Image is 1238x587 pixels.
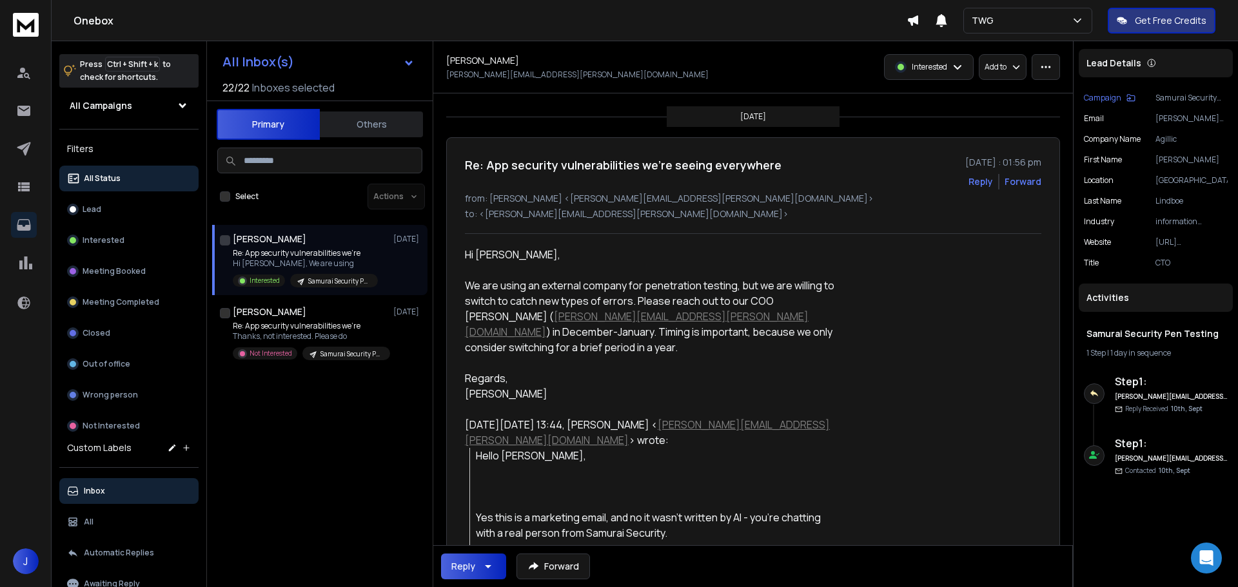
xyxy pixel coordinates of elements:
[70,99,132,112] h1: All Campaigns
[222,80,250,95] span: 22 / 22
[1191,543,1222,573] div: Open Intercom Messenger
[83,266,146,276] p: Meeting Booked
[59,540,199,566] button: Automatic Replies
[1084,93,1135,103] button: Campaign
[233,258,378,269] p: Hi [PERSON_NAME], We are using
[233,248,378,258] p: Re: App security vulnerabilities we're
[1135,14,1206,27] p: Get Free Credits
[83,235,124,245] p: Interested
[1115,392,1228,401] h6: [PERSON_NAME][EMAIL_ADDRESS][PERSON_NAME][DOMAIN_NAME]
[59,227,199,253] button: Interested
[1084,258,1099,268] p: title
[1155,175,1228,186] p: [GEOGRAPHIC_DATA]
[465,156,781,174] h1: Re: App security vulnerabilities we're seeing everywhere
[1159,466,1190,475] span: 10th, Sept
[1155,217,1228,227] p: information technology & services
[1084,217,1114,227] p: industry
[80,58,171,84] p: Press to check for shortcuts.
[217,109,320,140] button: Primary
[1084,196,1121,206] p: Last Name
[233,233,306,245] h1: [PERSON_NAME]
[84,517,93,527] p: All
[59,258,199,284] button: Meeting Booked
[13,548,39,574] button: J
[965,156,1041,169] p: [DATE] : 01:56 pm
[320,110,423,139] button: Others
[465,417,841,448] div: [DATE][DATE] 13:44, [PERSON_NAME] < > wrote:
[451,560,475,573] div: Reply
[1086,347,1106,358] span: 1 Step
[59,289,199,315] button: Meeting Completed
[59,140,199,158] h3: Filters
[233,331,388,342] p: Thanks, not interested. Please do
[740,111,766,122] p: [DATE]
[1084,113,1104,124] p: Email
[1125,404,1203,414] p: Reply Received
[59,197,199,222] button: Lead
[1115,436,1228,451] h6: Step 1 :
[83,204,101,215] p: Lead
[1115,374,1228,389] h6: Step 1 :
[393,307,422,317] p: [DATE]
[446,54,519,67] h1: [PERSON_NAME]
[84,548,154,558] p: Automatic Replies
[59,351,199,377] button: Out of office
[465,207,1041,220] p: to: <[PERSON_NAME][EMAIL_ADDRESS][PERSON_NAME][DOMAIN_NAME]>
[59,413,199,439] button: Not Interested
[59,382,199,408] button: Wrong person
[222,55,294,68] h1: All Inbox(s)
[84,173,121,184] p: All Status
[441,553,506,579] button: Reply
[446,70,709,80] p: [PERSON_NAME][EMAIL_ADDRESS][PERSON_NAME][DOMAIN_NAME]
[1110,347,1171,358] span: 1 day in sequence
[1086,327,1225,340] h1: Samurai Security Pen Testing
[1005,175,1041,188] div: Forward
[912,62,947,72] p: Interested
[59,478,199,504] button: Inbox
[233,305,306,318] h1: [PERSON_NAME]
[59,320,199,346] button: Closed
[59,93,199,119] button: All Campaigns
[516,553,590,579] button: Forward
[1155,134,1228,144] p: Agillic
[83,390,138,400] p: Wrong person
[1079,284,1233,312] div: Activities
[1084,175,1114,186] p: location
[968,175,993,188] button: Reply
[13,13,39,37] img: logo
[250,349,292,358] p: Not Interested
[1171,404,1203,413] span: 10th, Sept
[1084,93,1121,103] p: Campaign
[59,509,199,535] button: All
[393,234,422,244] p: [DATE]
[1155,93,1228,103] p: Samurai Security Pen Testing
[1086,57,1141,70] p: Lead Details
[1084,237,1111,247] p: website
[233,321,388,331] p: Re: App security vulnerabilities we're
[1155,196,1228,206] p: Lindboe
[1084,155,1122,165] p: First Name
[1086,348,1225,358] div: |
[83,359,130,369] p: Out of office
[1108,8,1215,34] button: Get Free Credits
[1155,155,1228,165] p: [PERSON_NAME]
[1084,134,1141,144] p: Company Name
[1125,466,1190,476] p: Contacted
[1155,237,1228,247] p: [URL][DOMAIN_NAME]
[67,441,132,454] h3: Custom Labels
[465,309,809,339] a: [PERSON_NAME][EMAIL_ADDRESS][PERSON_NAME][DOMAIN_NAME]
[465,192,1041,205] p: from: [PERSON_NAME] <[PERSON_NAME][EMAIL_ADDRESS][PERSON_NAME][DOMAIN_NAME]>
[320,349,382,359] p: Samurai Security Pen Testing
[250,276,280,285] p: Interested
[235,191,259,202] label: Select
[985,62,1007,72] p: Add to
[74,13,907,28] h1: Onebox
[83,421,140,431] p: Not Interested
[308,276,370,286] p: Samurai Security Pen Testing
[465,278,841,355] div: We are using an external company for penetration testing, but we are willing to switch to catch n...
[83,328,110,338] p: Closed
[972,14,999,27] p: TWG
